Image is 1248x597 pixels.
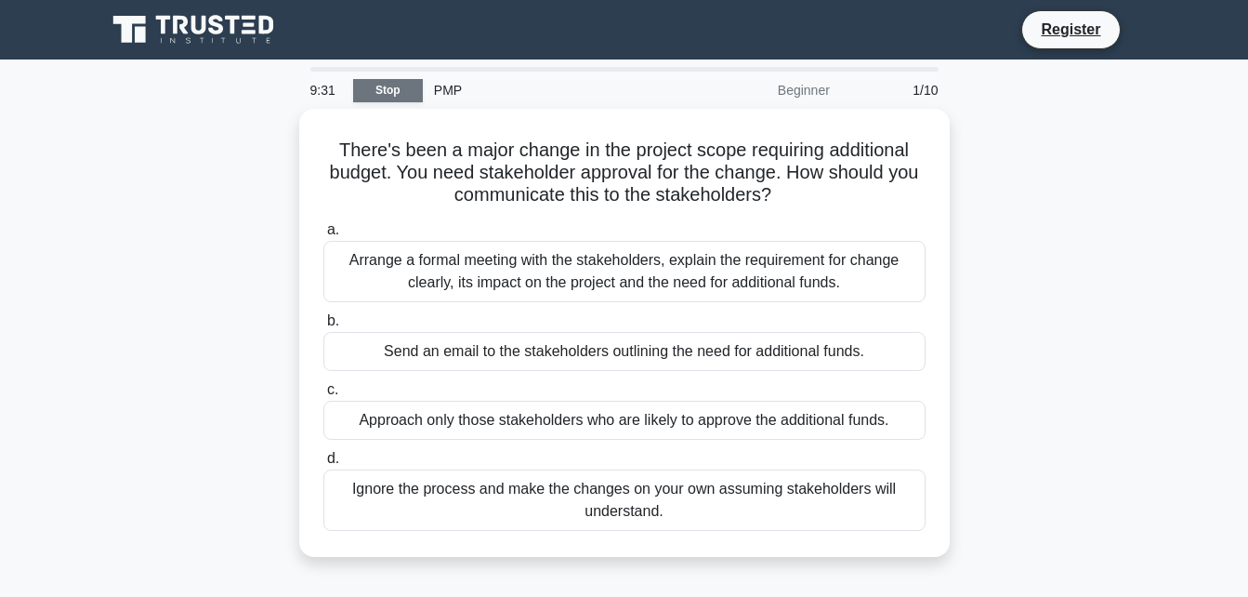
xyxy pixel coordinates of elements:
span: d. [327,450,339,466]
span: a. [327,221,339,237]
div: PMP [423,72,678,109]
h5: There's been a major change in the project scope requiring additional budget. You need stakeholde... [322,139,927,207]
div: 9:31 [299,72,353,109]
div: Send an email to the stakeholders outlining the need for additional funds. [323,332,926,371]
span: c. [327,381,338,397]
div: Beginner [678,72,841,109]
a: Register [1030,18,1111,41]
span: b. [327,312,339,328]
div: Approach only those stakeholders who are likely to approve the additional funds. [323,401,926,440]
div: Arrange a formal meeting with the stakeholders, explain the requirement for change clearly, its i... [323,241,926,302]
div: 1/10 [841,72,950,109]
a: Stop [353,79,423,102]
div: Ignore the process and make the changes on your own assuming stakeholders will understand. [323,470,926,531]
